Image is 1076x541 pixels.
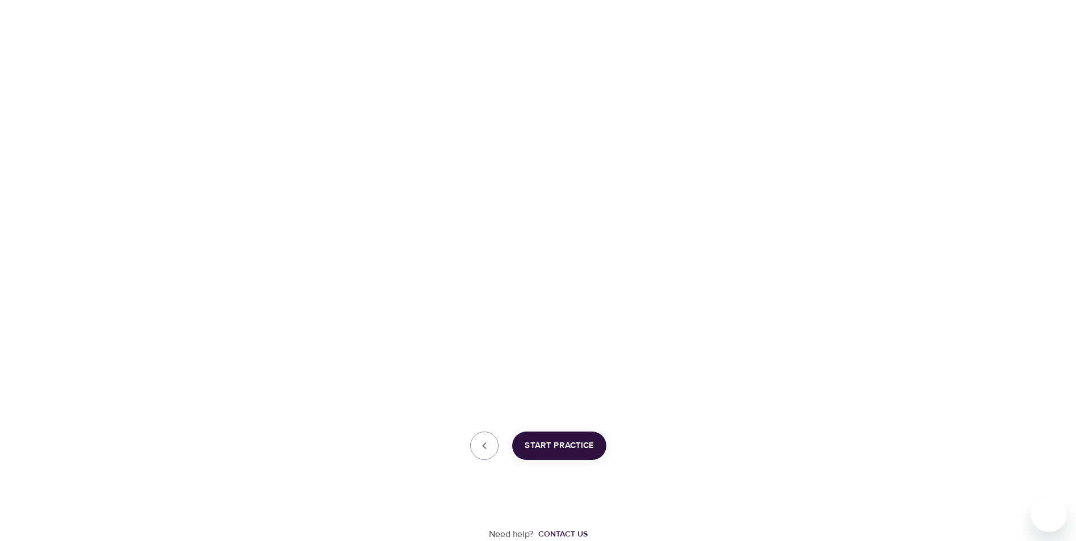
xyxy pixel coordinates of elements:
img: 15s_next.svg [581,187,604,210]
a: Contact us [534,529,588,540]
span: Start Practice [525,438,594,453]
iframe: Button to launch messaging window [1031,496,1067,532]
div: Contact us [538,529,588,540]
button: Start Practice [512,432,606,460]
p: Need help? [489,528,534,541]
img: 15s_prev.svg [472,187,495,210]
